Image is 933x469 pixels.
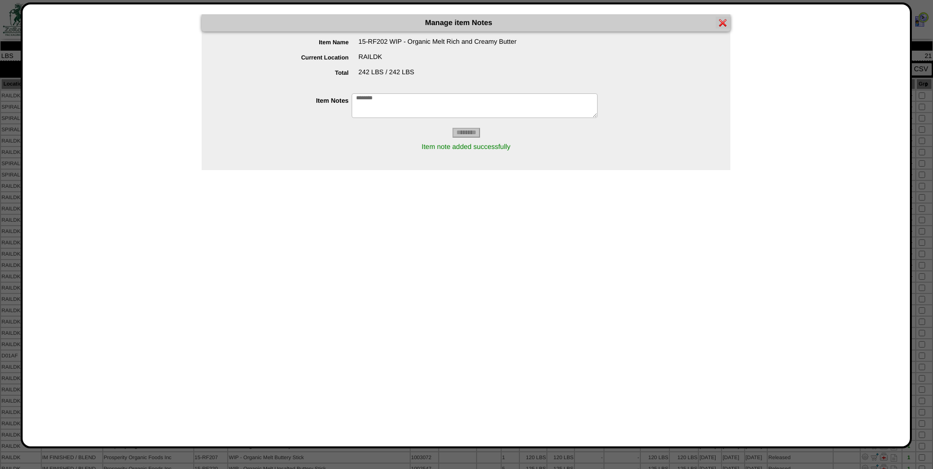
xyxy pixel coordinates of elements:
div: 242 LBS / 242 LBS [221,68,730,84]
div: RAILDK [221,53,730,68]
div: Item note added successfully [202,138,730,155]
label: Item Name [221,39,359,46]
div: 15-RF202 WIP - Organic Melt Rich and Creamy Butter [221,38,730,53]
label: Current Location [221,54,359,61]
img: error.gif [719,19,727,27]
label: Item Notes [221,97,352,104]
div: Manage item Notes [202,14,730,31]
label: Total [221,69,359,76]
